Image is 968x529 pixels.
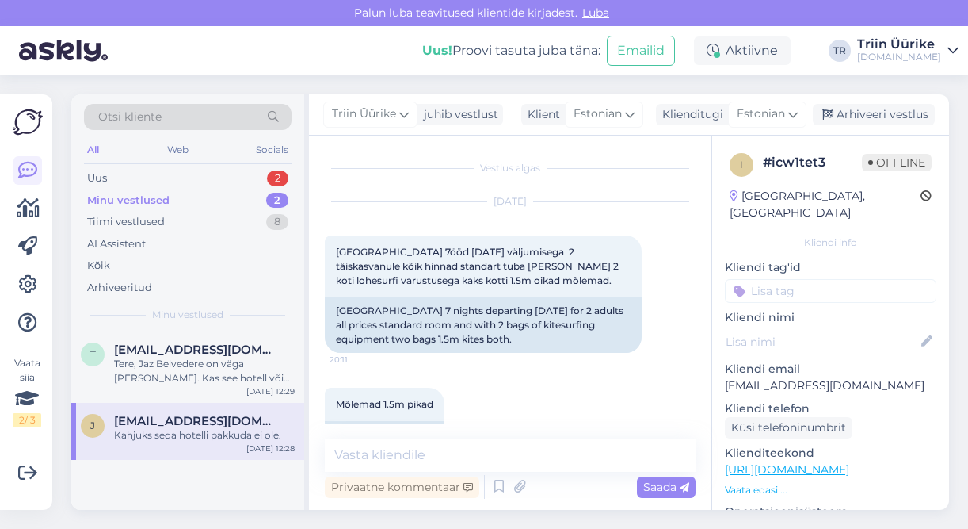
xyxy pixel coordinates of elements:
div: Klient [521,106,560,123]
div: Web [164,140,192,160]
div: AI Assistent [87,236,146,252]
p: Vaata edasi ... [725,483,936,497]
div: Minu vestlused [87,193,170,209]
div: [DATE] 12:29 [246,385,295,397]
p: Klienditeekond [725,445,936,462]
span: Saada [643,480,689,494]
div: Privaatne kommentaar [325,477,479,498]
span: Mõlemad 1.5m pikad [336,398,433,410]
div: Aktiivne [694,36,791,65]
div: 2 [267,171,288,186]
div: Proovi tasuta juba täna: [422,41,600,60]
div: [GEOGRAPHIC_DATA], [GEOGRAPHIC_DATA] [730,188,920,221]
p: Kliendi nimi [725,309,936,326]
div: Kahjuks seda hotelli pakkuda ei ole. [114,428,295,443]
div: TR [829,40,851,62]
div: [DATE] 12:28 [246,443,295,454]
div: Kliendi info [725,236,936,250]
div: All [84,140,102,160]
p: Operatsioonisüsteem [725,504,936,520]
span: Offline [862,154,932,171]
span: J [90,420,95,431]
input: Lisa nimi [726,333,918,351]
div: 2 / 3 [13,413,41,427]
span: Estonian [737,105,785,123]
div: Arhiveeritud [87,280,152,296]
span: i [740,159,743,171]
div: Klienditugi [656,106,723,123]
p: Kliendi telefon [725,401,936,417]
span: Triin Üürike [332,105,396,123]
div: Küsi telefoninumbrit [725,417,852,439]
div: # icw1tet3 [763,153,862,172]
p: [EMAIL_ADDRESS][DOMAIN_NAME] [725,378,936,394]
span: Janekdanilov@gmail.com [114,414,279,428]
div: Vestlus algas [325,161,696,175]
span: [GEOGRAPHIC_DATA] 7ööd [DATE] väljumisega 2 täiskasvanule kõik hinnad standart tuba [PERSON_NAME]... [336,246,621,286]
span: Minu vestlused [152,308,223,322]
input: Lisa tag [725,279,936,303]
span: t [90,348,96,360]
span: tonnebrita@gmail.com [114,343,279,357]
div: Tere, Jaz Belvedere on väga [PERSON_NAME]. Kas see hotell võiks sobida? [114,357,295,385]
div: [DOMAIN_NAME] [857,51,941,63]
div: Triin Üürike [857,38,941,51]
img: Askly Logo [13,107,43,137]
div: Vaata siia [13,356,41,427]
button: Emailid [607,36,675,66]
b: Uus! [422,43,452,58]
p: Kliendi email [725,361,936,378]
p: Kliendi tag'id [725,259,936,276]
div: Kõik [87,258,110,274]
div: Arhiveeri vestlus [813,104,935,125]
span: 20:11 [330,354,389,366]
div: juhib vestlust [417,106,498,123]
div: [GEOGRAPHIC_DATA] 7 nights departing [DATE] for 2 adults all prices standard room and with 2 bags... [325,297,642,353]
a: [URL][DOMAIN_NAME] [725,462,849,477]
div: Tiimi vestlused [87,214,165,230]
span: Luba [577,6,614,20]
div: 8 [266,214,288,230]
div: Uus [87,171,107,186]
span: Estonian [574,105,622,123]
div: Socials [253,140,292,160]
a: Triin Üürike[DOMAIN_NAME] [857,38,958,63]
div: 2 [266,193,288,209]
div: [DATE] [325,194,696,209]
span: Otsi kliente [98,109,162,125]
div: Both 1.5m long [325,421,444,448]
